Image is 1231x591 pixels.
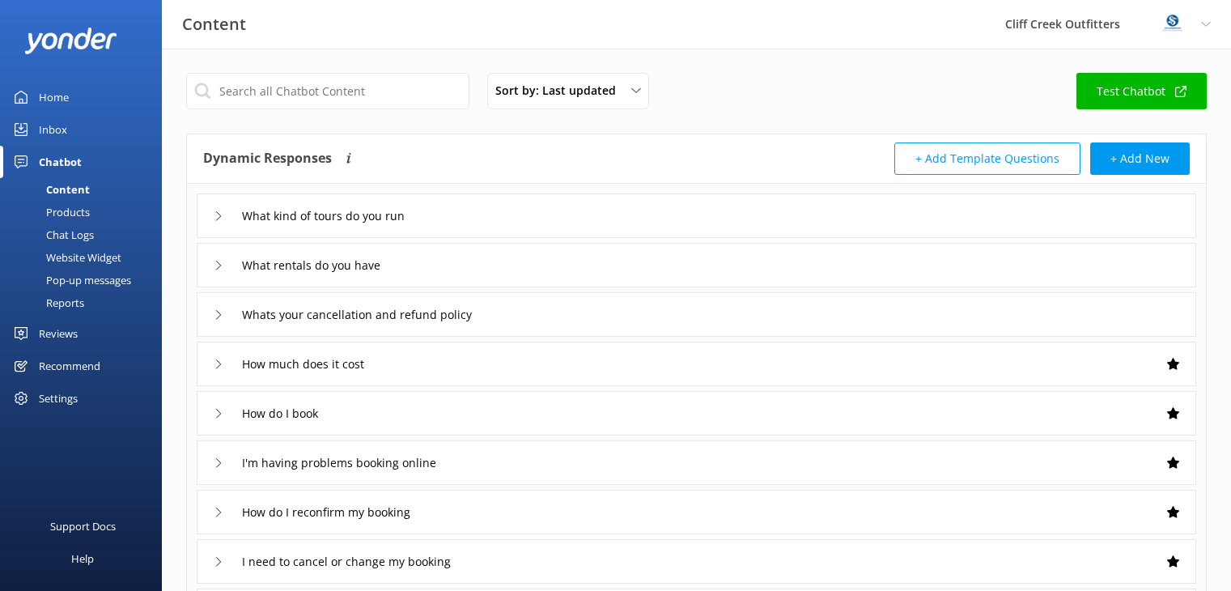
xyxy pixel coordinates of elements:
[39,113,67,146] div: Inbox
[24,28,117,54] img: yonder-white-logo.png
[10,246,162,269] a: Website Widget
[495,82,626,100] span: Sort by: Last updated
[203,142,332,175] h4: Dynamic Responses
[39,146,82,178] div: Chatbot
[10,201,90,223] div: Products
[10,178,90,201] div: Content
[10,269,131,291] div: Pop-up messages
[1076,73,1207,109] a: Test Chatbot
[10,223,94,246] div: Chat Logs
[39,382,78,415] div: Settings
[1161,12,1185,36] img: 832-1757196605.png
[71,542,94,575] div: Help
[39,350,100,382] div: Recommend
[39,317,78,350] div: Reviews
[182,11,246,37] h3: Content
[894,142,1080,175] button: + Add Template Questions
[186,73,469,109] input: Search all Chatbot Content
[10,291,84,314] div: Reports
[39,81,69,113] div: Home
[10,201,162,223] a: Products
[10,223,162,246] a: Chat Logs
[10,246,121,269] div: Website Widget
[10,291,162,314] a: Reports
[1090,142,1190,175] button: + Add New
[50,510,116,542] div: Support Docs
[10,178,162,201] a: Content
[10,269,162,291] a: Pop-up messages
